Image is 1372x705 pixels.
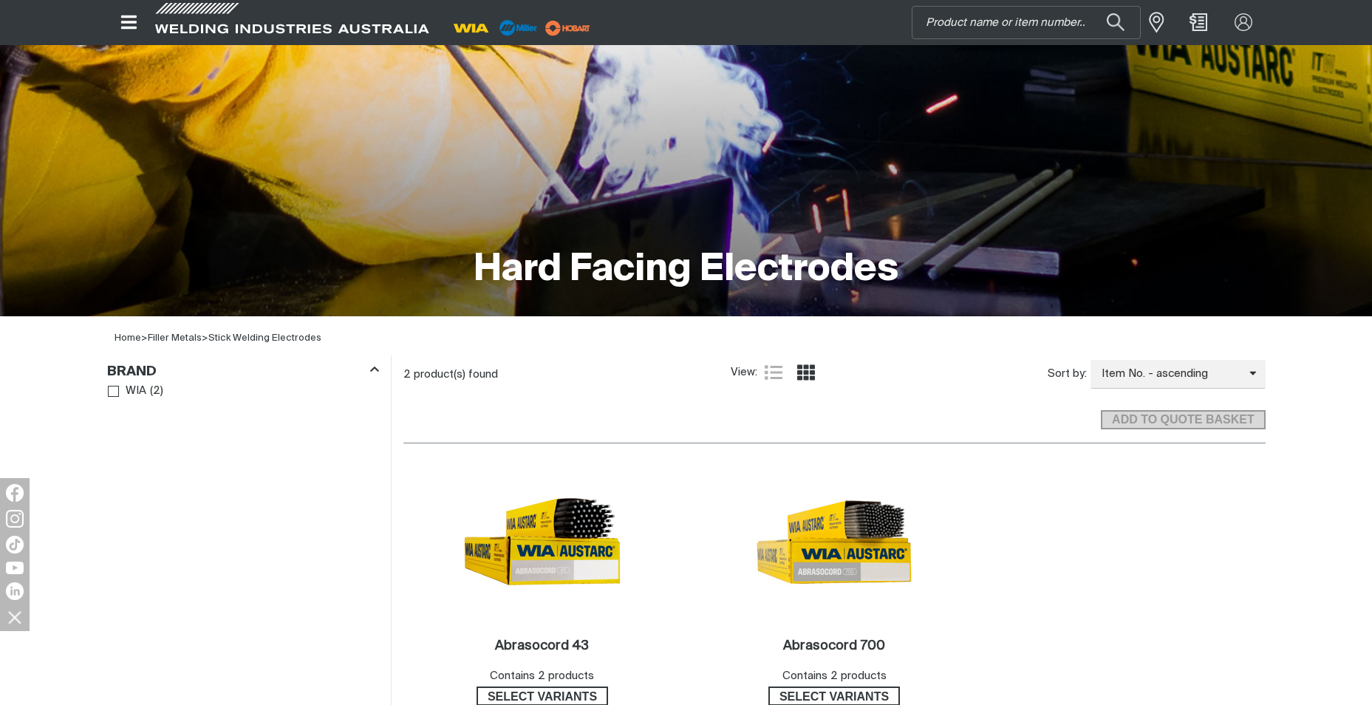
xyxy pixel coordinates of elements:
[2,604,27,630] img: hide socials
[1101,410,1265,429] button: Add selected products to the shopping cart
[202,333,208,343] span: >
[463,463,621,621] img: Abrasocord 43
[1048,366,1087,383] span: Sort by:
[107,364,157,381] h3: Brand
[1102,410,1263,429] span: ADD TO QUOTE BASKET
[474,246,898,294] h1: Hard Facing Electrodes
[107,361,379,381] div: Brand
[6,562,24,574] img: YouTube
[6,510,24,528] img: Instagram
[731,364,757,381] span: View:
[208,333,321,343] a: Stick Welding Electrodes
[403,367,731,382] div: 2
[783,638,885,655] a: Abrasocord 700
[495,638,589,655] a: Abrasocord 43
[6,582,24,600] img: LinkedIn
[6,484,24,502] img: Facebook
[783,639,885,653] h2: Abrasocord 700
[765,364,782,381] a: List view
[126,383,146,400] span: WIA
[782,668,887,685] div: Contains 2 products
[490,668,594,685] div: Contains 2 products
[1091,366,1249,383] span: Item No. - ascending
[403,355,1266,393] section: Product list controls
[6,536,24,554] img: TikTok
[107,355,379,402] aside: Filters
[414,369,498,380] span: product(s) found
[912,7,1140,38] input: Product name or item number...
[141,333,148,343] span: >
[541,17,595,39] img: miller
[108,381,147,401] a: WIA
[1091,6,1141,39] button: Search products
[495,639,589,653] h2: Abrasocord 43
[541,22,595,33] a: miller
[755,463,913,621] img: Abrasocord 700
[1187,13,1210,31] a: Shopping cart (0 product(s))
[108,381,378,401] ul: Brand
[150,383,163,400] span: ( 2 )
[403,393,1266,434] section: Add to cart control
[115,333,141,343] a: Home
[148,333,202,343] a: Filler Metals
